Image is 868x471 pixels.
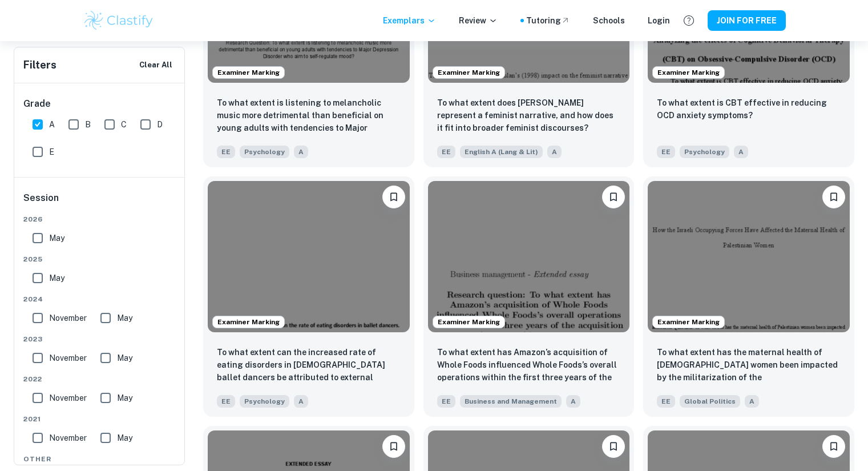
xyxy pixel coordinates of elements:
img: Global Politics EE example thumbnail: To what extent has the maternal health o [648,181,850,332]
span: A [547,146,562,158]
span: May [117,352,132,364]
p: To what extent does Mulan represent a feminist narrative, and how does it fit into broader femini... [437,96,621,134]
span: Examiner Marking [653,317,724,327]
span: Examiner Marking [433,317,504,327]
span: May [117,312,132,324]
span: 2021 [23,414,176,424]
span: A [49,118,55,131]
p: To what extent has the maternal health of Palestinian women been impacted by the militarization o... [657,346,841,385]
p: To what extent is CBT effective in reducing OCD anxiety symptoms? [657,96,841,122]
span: A [734,146,748,158]
button: Please log in to bookmark exemplars [382,435,405,458]
span: Examiner Marking [433,67,504,78]
a: Examiner MarkingPlease log in to bookmark exemplarsTo what extent has Amazon’s acquisition of Who... [423,176,635,417]
span: November [49,352,87,364]
span: EE [217,146,235,158]
span: May [49,232,64,244]
button: Clear All [136,57,175,74]
span: 2022 [23,374,176,384]
button: JOIN FOR FREE [708,10,786,31]
span: Business and Management [460,395,562,408]
span: 2025 [23,254,176,264]
span: Other [23,454,176,464]
span: EE [437,146,455,158]
span: Examiner Marking [213,317,284,327]
a: Tutoring [526,14,570,27]
span: 2026 [23,214,176,224]
span: EE [657,395,675,408]
span: EE [437,395,455,408]
h6: Session [23,191,176,214]
button: Please log in to bookmark exemplars [822,435,845,458]
h6: Grade [23,97,176,111]
span: May [117,432,132,444]
span: Psychology [680,146,729,158]
span: EE [217,395,235,408]
span: A [294,395,308,408]
img: Business and Management EE example thumbnail: To what extent has Amazon’s acquisition [428,181,630,332]
a: Examiner MarkingPlease log in to bookmark exemplarsTo what extent can the increased rate of eatin... [203,176,414,417]
p: To what extent has Amazon’s acquisition of Whole Foods influenced Whole Foods’s overall operation... [437,346,621,385]
span: D [157,118,163,131]
span: 2024 [23,294,176,304]
span: November [49,392,87,404]
span: Global Politics [680,395,740,408]
span: November [49,432,87,444]
a: Examiner MarkingPlease log in to bookmark exemplarsTo what extent has the maternal health of Pale... [643,176,854,417]
span: November [49,312,87,324]
span: E [49,146,54,158]
span: EE [657,146,675,158]
p: To what extent is listening to melancholic music more detrimental than beneficial on young adults... [217,96,401,135]
button: Please log in to bookmark exemplars [822,186,845,208]
span: May [117,392,132,404]
span: Psychology [240,395,289,408]
a: Schools [593,14,625,27]
span: Psychology [240,146,289,158]
button: Please log in to bookmark exemplars [382,186,405,208]
p: Review [459,14,498,27]
span: A [294,146,308,158]
span: May [49,272,64,284]
button: Please log in to bookmark exemplars [602,435,625,458]
p: To what extent can the increased rate of eating disorders in female ballet dancers be attributed ... [217,346,401,385]
span: A [745,395,759,408]
span: B [85,118,91,131]
a: Login [648,14,670,27]
span: Examiner Marking [213,67,284,78]
span: Examiner Marking [653,67,724,78]
span: English A (Lang & Lit) [460,146,543,158]
span: A [566,395,580,408]
span: 2023 [23,334,176,344]
button: Please log in to bookmark exemplars [602,186,625,208]
img: Psychology EE example thumbnail: To what extent can the increased rate of [208,181,410,332]
button: Help and Feedback [679,11,699,30]
h6: Filters [23,57,56,73]
span: C [121,118,127,131]
p: Exemplars [383,14,436,27]
img: Clastify logo [83,9,155,32]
